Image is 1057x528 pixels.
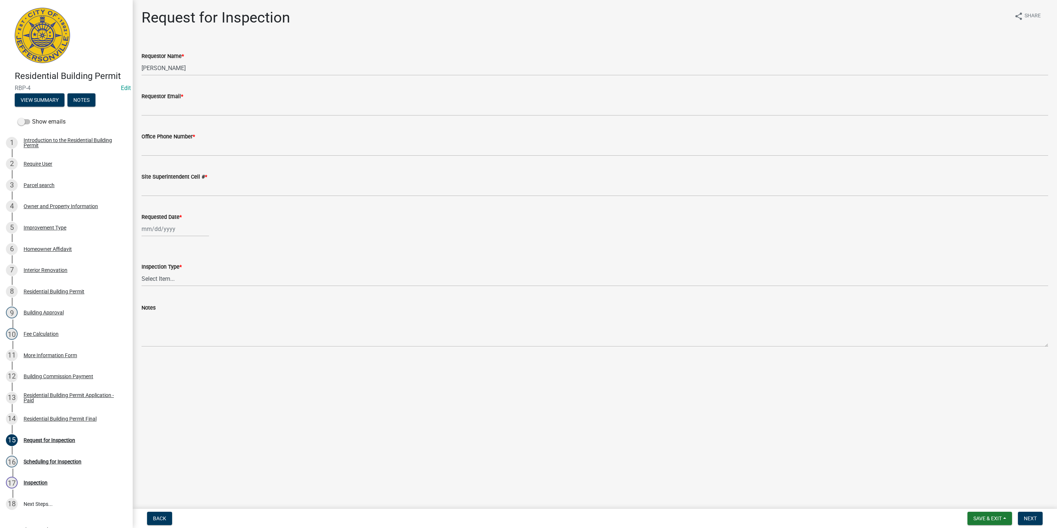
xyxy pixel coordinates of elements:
[967,512,1012,525] button: Save & Exit
[24,246,72,252] div: Homeowner Affidavit
[142,306,156,311] label: Notes
[24,161,52,166] div: Require User
[24,353,77,358] div: More Information Form
[24,331,59,337] div: Fee Calculation
[67,97,95,103] wm-modal-confirm: Notes
[24,438,75,443] div: Request for Inspection
[142,9,290,27] h1: Request for Inspection
[6,200,18,212] div: 4
[6,413,18,425] div: 14
[24,480,48,485] div: Inspection
[153,515,166,521] span: Back
[24,374,93,379] div: Building Commission Payment
[24,459,81,464] div: Scheduling for Inspection
[6,477,18,489] div: 17
[15,84,118,92] span: RBP-4
[147,512,172,525] button: Back
[6,456,18,467] div: 16
[1018,512,1043,525] button: Next
[6,434,18,446] div: 15
[142,175,207,180] label: Site Superintendent Cell #
[24,289,84,294] div: Residential Building Permit
[142,221,209,237] input: mm/dd/yyyy
[24,183,55,188] div: Parcel search
[6,179,18,191] div: 3
[6,392,18,404] div: 13
[24,393,121,403] div: Residential Building Permit Application - Paid
[6,158,18,170] div: 2
[6,243,18,255] div: 6
[142,215,182,220] label: Requested Date
[142,134,195,139] label: Office Phone Number
[67,93,95,107] button: Notes
[15,97,64,103] wm-modal-confirm: Summary
[1014,12,1023,21] i: share
[6,328,18,340] div: 10
[15,8,70,63] img: City of Jeffersonville, Indiana
[6,498,18,510] div: 18
[15,71,127,82] h4: Residential Building Permit
[15,93,64,107] button: View Summary
[1025,12,1041,21] span: Share
[6,264,18,276] div: 7
[6,137,18,149] div: 1
[24,310,64,315] div: Building Approval
[24,416,97,421] div: Residential Building Permit Final
[6,222,18,234] div: 5
[24,138,121,148] div: Introduction to the Residential Building Permit
[142,94,183,99] label: Requestor Email
[24,268,67,273] div: Interior Renovation
[142,54,184,59] label: Requestor Name
[24,204,98,209] div: Owner and Property Information
[6,307,18,318] div: 9
[6,349,18,361] div: 11
[1008,9,1047,23] button: shareShare
[24,225,66,230] div: Improvement Type
[973,515,1002,521] span: Save & Exit
[142,265,182,270] label: Inspection Type
[121,84,131,92] a: Edit
[6,286,18,297] div: 8
[6,370,18,382] div: 12
[121,84,131,92] wm-modal-confirm: Edit Application Number
[18,117,66,126] label: Show emails
[1024,515,1037,521] span: Next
